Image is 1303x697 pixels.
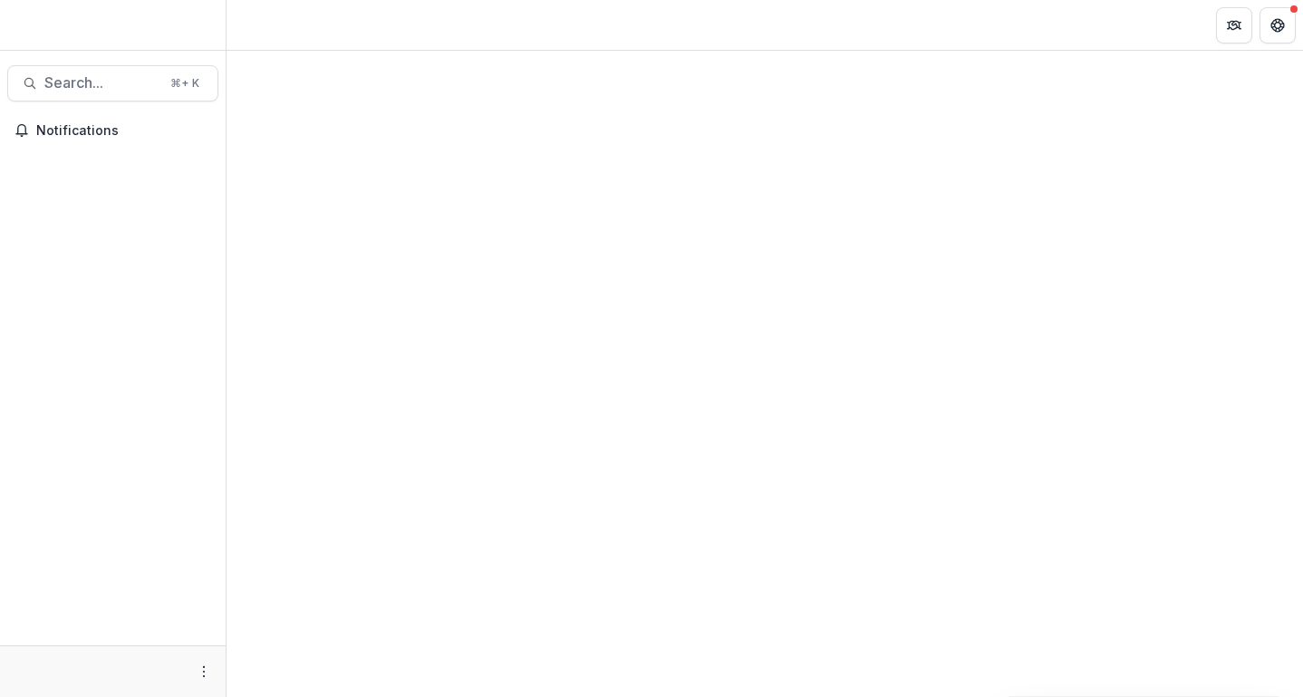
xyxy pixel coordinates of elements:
button: Partners [1216,7,1252,44]
button: More [193,661,215,682]
button: Notifications [7,116,218,145]
span: Search... [44,74,159,92]
button: Search... [7,65,218,102]
nav: breadcrumb [234,12,311,38]
span: Notifications [36,123,211,139]
div: ⌘ + K [167,73,203,93]
button: Get Help [1260,7,1296,44]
